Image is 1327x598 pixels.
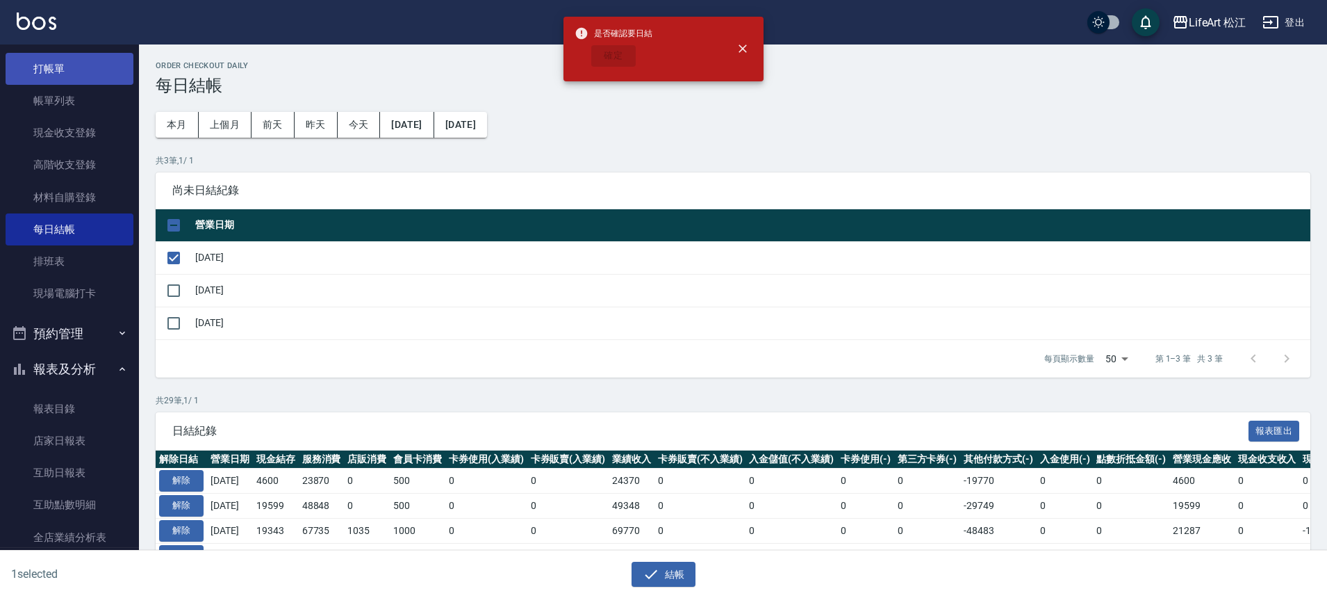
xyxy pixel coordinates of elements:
[6,457,133,489] a: 互助日報表
[1100,340,1133,378] div: 50
[344,518,390,543] td: 1035
[156,76,1310,95] h3: 每日結帳
[1093,469,1169,494] td: 0
[253,543,299,568] td: 24108
[960,518,1037,543] td: -48483
[6,245,133,277] a: 排班表
[344,451,390,469] th: 店販消費
[6,425,133,457] a: 店家日報表
[6,489,133,521] a: 互助點數明細
[1169,494,1235,519] td: 19599
[390,451,445,469] th: 會員卡消費
[527,451,609,469] th: 卡券販賣(入業績)
[575,26,652,40] span: 是否確認要日結
[172,424,1248,438] span: 日結紀錄
[390,469,445,494] td: 500
[295,112,338,138] button: 昨天
[172,184,1294,197] span: 尚未日結紀錄
[207,518,253,543] td: [DATE]
[6,149,133,181] a: 高階收支登錄
[6,277,133,309] a: 現場電腦打卡
[6,181,133,213] a: 材料自購登錄
[159,470,204,492] button: 解除
[654,494,746,519] td: 0
[252,112,295,138] button: 前天
[745,451,837,469] th: 入金儲值(不入業績)
[1037,494,1094,519] td: 0
[344,543,390,568] td: 990
[1093,494,1169,519] td: 0
[253,518,299,543] td: 19343
[299,543,345,568] td: 40068
[609,494,654,519] td: 49348
[445,543,527,568] td: 2500
[1044,353,1094,365] p: 每頁顯示數量
[1257,10,1310,35] button: 登出
[837,543,894,568] td: -2500
[1167,8,1252,37] button: LifeArt 松江
[894,494,961,519] td: 0
[390,494,445,519] td: 500
[445,451,527,469] th: 卡券使用(入業績)
[894,543,961,568] td: 0
[1037,543,1094,568] td: 0
[1169,518,1235,543] td: 21287
[156,394,1310,407] p: 共 29 筆, 1 / 1
[207,494,253,519] td: [DATE]
[527,518,609,543] td: 0
[390,518,445,543] td: 1000
[894,469,961,494] td: 0
[894,518,961,543] td: 0
[299,518,345,543] td: 67735
[1235,451,1300,469] th: 現金收支收入
[1093,518,1169,543] td: 0
[837,518,894,543] td: 0
[1235,518,1300,543] td: 0
[192,209,1310,242] th: 營業日期
[837,451,894,469] th: 卡券使用(-)
[1248,421,1300,442] button: 報表匯出
[17,13,56,30] img: Logo
[1235,469,1300,494] td: 0
[837,494,894,519] td: 0
[207,451,253,469] th: 營業日期
[1169,451,1235,469] th: 營業現金應收
[1169,543,1235,568] td: 24108
[837,469,894,494] td: 0
[6,351,133,387] button: 報表及分析
[207,469,253,494] td: [DATE]
[6,53,133,85] a: 打帳單
[654,451,746,469] th: 卡券販賣(不入業績)
[445,518,527,543] td: 0
[527,469,609,494] td: 0
[192,274,1310,307] td: [DATE]
[1169,469,1235,494] td: 4600
[745,494,837,519] td: 0
[344,494,390,519] td: 0
[6,393,133,425] a: 報表目錄
[654,518,746,543] td: 0
[253,469,299,494] td: 4600
[1132,8,1160,36] button: save
[654,469,746,494] td: 0
[6,85,133,117] a: 帳單列表
[299,451,345,469] th: 服務消費
[253,451,299,469] th: 現金結存
[1155,353,1223,365] p: 第 1–3 筆 共 3 筆
[156,112,199,138] button: 本月
[527,494,609,519] td: 0
[894,451,961,469] th: 第三方卡券(-)
[192,307,1310,339] td: [DATE]
[445,469,527,494] td: 0
[609,469,654,494] td: 24370
[527,543,609,568] td: 0
[1235,494,1300,519] td: 0
[338,112,381,138] button: 今天
[299,494,345,519] td: 48848
[253,494,299,519] td: 19599
[745,469,837,494] td: 0
[445,494,527,519] td: 0
[159,545,204,567] button: 解除
[156,154,1310,167] p: 共 3 筆, 1 / 1
[156,61,1310,70] h2: Order checkout daily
